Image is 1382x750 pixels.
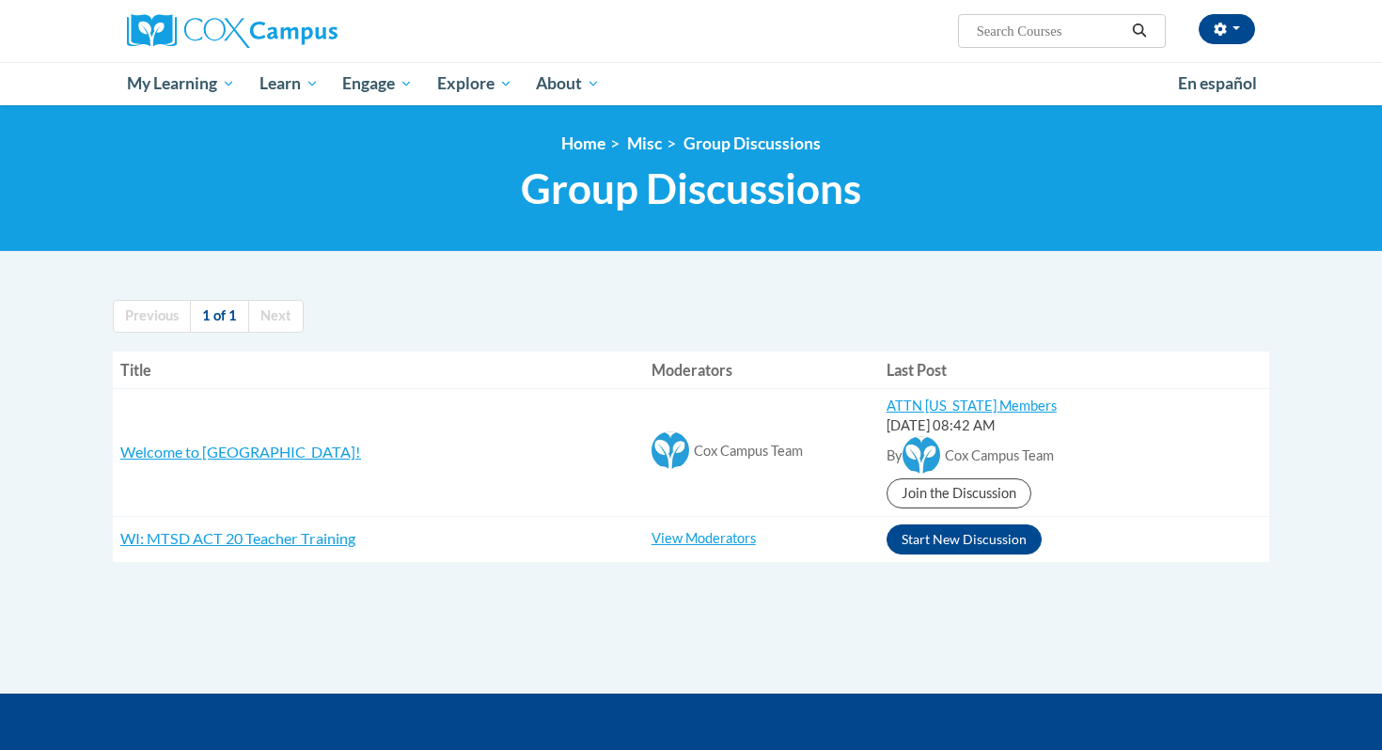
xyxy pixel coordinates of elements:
a: Join the Discussion [887,478,1031,508]
img: Cox Campus Team [903,436,940,474]
span: Engage [342,72,413,95]
a: Engage [330,62,425,105]
a: Home [561,133,605,153]
div: Main menu [99,62,1283,105]
a: Group Discussions [683,133,821,153]
input: Search Courses [975,20,1125,42]
a: Next [248,300,304,333]
a: 1 of 1 [190,300,249,333]
a: Explore [425,62,525,105]
img: Cox Campus Team [652,431,689,469]
button: Search [1125,20,1154,42]
span: Last Post [887,361,947,379]
div: [DATE] 08:42 AM [887,416,1262,436]
a: WI: MTSD ACT 20 Teacher Training [120,529,355,547]
span: About [536,72,600,95]
span: Explore [437,72,512,95]
a: Previous [113,300,191,333]
span: Cox Campus Team [945,447,1054,463]
a: En español [1166,64,1269,103]
button: Account Settings [1199,14,1255,44]
span: By [887,447,903,463]
span: Learn [259,72,319,95]
a: Learn [247,62,331,105]
span: Title [120,361,151,379]
a: ATTN [US_STATE] Members [887,398,1057,414]
span: Moderators [652,361,732,379]
nav: Page navigation col-md-12 [113,300,1269,333]
span: Cox Campus Team [694,443,803,459]
a: About [525,62,613,105]
span: En español [1178,73,1257,93]
button: Start New Discussion [887,524,1042,555]
a: Welcome to [GEOGRAPHIC_DATA]! [120,443,361,461]
span: Misc [627,133,662,153]
a: Cox Campus [127,14,484,48]
span: My Learning [127,72,235,95]
a: My Learning [115,62,247,105]
a: View Moderators [652,530,756,546]
img: Cox Campus [127,14,338,48]
span: Group Discussions [521,164,861,213]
